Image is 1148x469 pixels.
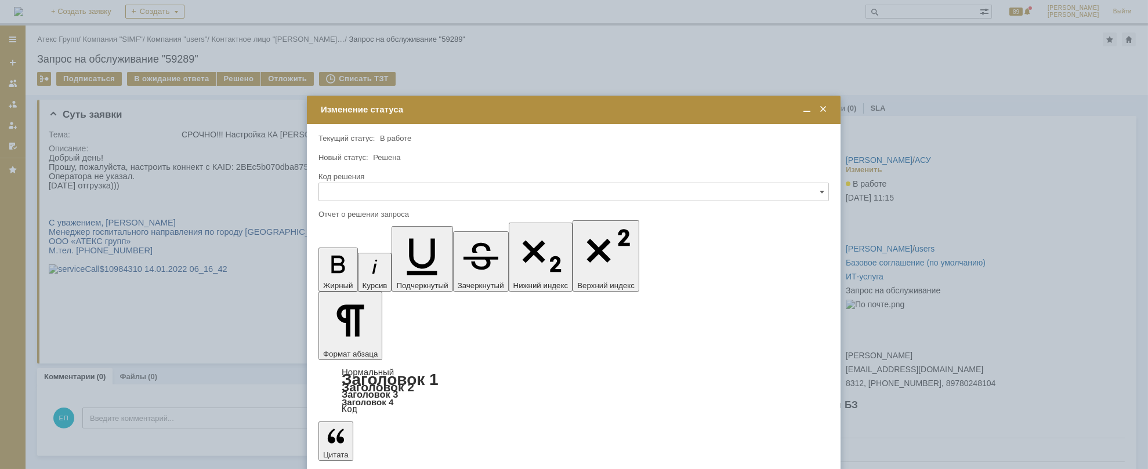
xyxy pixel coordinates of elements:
button: Жирный [318,248,358,292]
div: Код решения [318,173,827,180]
span: Подчеркнутый [396,281,448,290]
span: Нижний индекс [513,281,568,290]
span: Зачеркнутый [458,281,504,290]
span: Жирный [323,281,353,290]
span: Формат абзаца [323,350,378,358]
div: Изменение статуса [321,104,829,115]
button: Нижний индекс [509,223,573,292]
span: Верхний индекс [577,281,635,290]
button: Подчеркнутый [392,226,452,292]
span: ID [174,9,183,19]
button: Верхний индекс [573,220,639,292]
a: Код [342,404,357,415]
a: Заголовок 2 [342,380,414,394]
a: Заголовок 3 [342,389,398,399]
span: Курсив [363,281,388,290]
div: Отчет о решении запроса [318,210,827,218]
button: Курсив [358,253,392,292]
span: Закрыть [817,104,829,115]
a: Заголовок 4 [342,397,393,407]
span: Решена [373,153,400,162]
button: Формат абзаца [318,292,382,360]
a: Нормальный [342,367,394,377]
span: В работе [380,134,411,143]
a: Заголовок 1 [342,370,439,388]
label: Новый статус: [318,153,368,162]
button: Зачеркнутый [453,231,509,292]
span: Цитата [323,450,349,459]
button: Цитата [318,421,353,461]
label: Текущий статус: [318,134,375,143]
div: Формат абзаца [318,368,829,413]
span: Свернуть (Ctrl + M) [801,104,813,115]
